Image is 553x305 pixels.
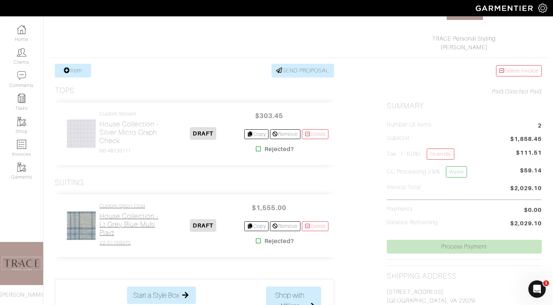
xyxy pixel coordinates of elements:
[538,121,542,131] span: 2
[472,2,538,14] img: garmentier-logo-header-white-b43fb05a5012e4ada735d5af1a66efaba907eab6374d6393d1fbf88cb4ef424d.png
[270,129,300,139] a: Remove
[387,166,467,177] h5: CC Processing 2.9%
[17,71,26,80] img: comment-icon-a0a6a9ef722e966f86d9cbdc48e553b5cf19dbc54f86b18d962a5391bc8f6eb6.png
[302,129,329,139] a: Delete
[387,272,457,281] h2: Shipping Address
[99,212,162,237] h2: House Collection - Lt Grey Blue Multi Plaid
[387,206,413,213] h5: Payments
[190,219,216,232] span: DRAFT
[190,127,216,140] span: DRAFT
[270,221,300,231] a: Remove
[387,101,542,110] h2: Summary
[55,64,91,78] a: Item
[99,203,162,246] a: Custom Sport Coat House Collection - Lt Grey Blue Multi Plaid V2-51159370
[244,221,269,231] a: Copy
[441,44,488,51] a: [PERSON_NAME]
[99,120,162,145] h2: House Collection - Silver Micro Graph Check
[99,111,162,154] a: Custom Woven House Collection - Silver Micro Graph Check N6-48135111
[247,108,291,124] span: $303.45
[387,87,542,96] div: Not Paid
[387,135,409,142] h5: Subtotal
[244,129,269,139] a: Copy
[510,135,542,145] span: $1,858.45
[516,149,542,157] span: $111.51
[99,148,162,154] h4: N6-48135111
[492,88,519,95] span: Paid Date:
[99,203,162,209] h4: Custom Sport Coat
[387,240,542,254] a: Process Payment
[387,184,421,191] h5: Invoice Total
[387,149,454,160] h5: Tax ( : 6.0%)
[66,118,97,149] img: ve9DiG5mFAeHJAs67HRaLfYm
[99,240,162,246] h4: V2-51159370
[265,237,294,246] strong: Rejected?
[17,25,26,34] img: dashboard-icon-dbcd8f5a0b271acd01030246c82b418ddd0df26cd7fceb0bd07c9910d44c42f6.png
[127,287,196,304] button: Start a Style Box
[17,140,26,149] img: orders-icon-0abe47150d42831381b5fb84f609e132dff9fe21cb692f30cb5eec754e2cba89.png
[446,166,467,177] a: Waive
[427,149,454,160] a: Override
[247,200,291,216] span: $1,555.00
[543,280,549,286] span: 1
[55,86,74,95] h3: Tops
[510,219,542,229] span: $2,029.10
[17,48,26,57] img: clients-icon-6bae9207a08558b7cb47a8932f037763ab4055f8c8b6bfacd5dc20c3e0201464.png
[510,184,542,194] span: $2,029.10
[524,206,542,214] span: $0.00
[432,35,496,42] a: TRACE Personal Styling
[387,219,438,226] h5: Balance Remaining
[265,145,294,154] strong: Rejected?
[538,4,547,13] img: gear-icon-white-bd11855cb880d31180b6d7d6211b90ccbf57a29d726f0c71d8c61bd08dd39cc2.png
[496,65,542,76] a: Delete Invoice
[302,221,329,231] a: Delete
[520,166,542,180] span: $59.14
[133,290,179,301] span: Start a Style Box
[17,117,26,126] img: garments-icon-b7da505a4dc4fd61783c78ac3ca0ef83fa9d6f193b1c9dc38574b1d14d53ca28.png
[55,178,84,187] h3: Suiting
[17,163,26,172] img: garments-icon-b7da505a4dc4fd61783c78ac3ca0ef83fa9d6f193b1c9dc38574b1d14d53ca28.png
[528,280,546,298] iframe: Intercom live chat
[17,94,26,103] img: reminder-icon-8004d30b9f0a5d33ae49ab947aed9ed385cf756f9e5892f1edd6e32f2345188e.png
[66,210,97,241] img: DmSd4DvM18xRAS3Qv8jrVjys
[387,121,432,128] h5: Number of Items
[271,64,335,78] a: SEND PROPOSAL
[99,111,162,117] h4: Custom Woven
